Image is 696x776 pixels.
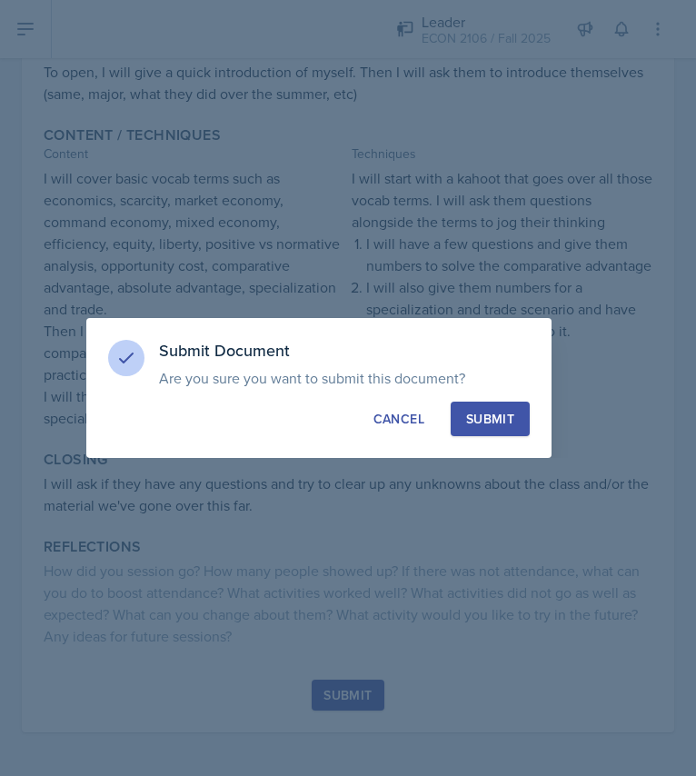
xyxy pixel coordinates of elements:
[159,369,530,387] p: Are you sure you want to submit this document?
[358,402,440,436] button: Cancel
[159,340,530,362] h3: Submit Document
[373,410,424,428] div: Cancel
[466,410,514,428] div: Submit
[451,402,530,436] button: Submit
